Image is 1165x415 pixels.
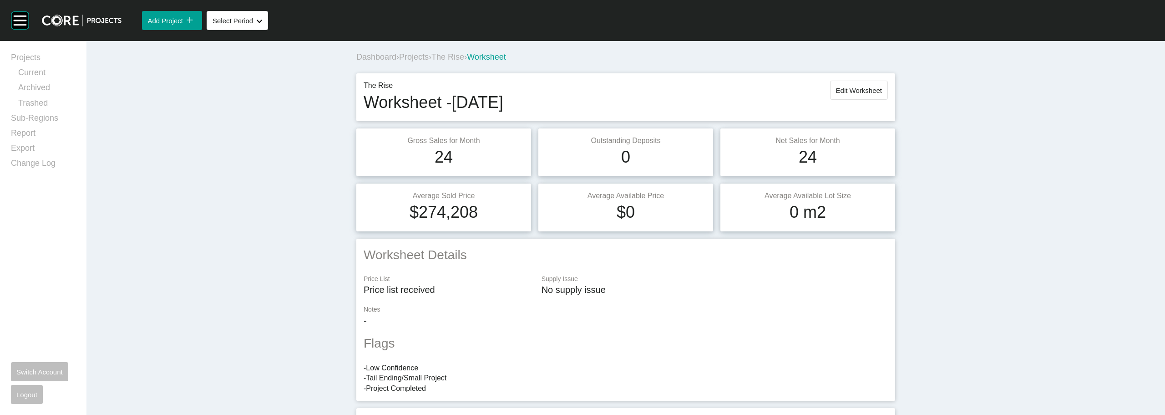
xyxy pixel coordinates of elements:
h1: 24 [435,146,453,169]
a: Report [11,128,76,143]
p: Outstanding Deposits [546,136,706,146]
h1: Worksheet - [DATE] [364,91,503,114]
button: Edit Worksheet [830,81,888,100]
p: - [364,314,888,327]
span: › [464,52,467,61]
a: Projects [399,52,429,61]
a: Archived [18,82,76,97]
a: Current [18,67,76,82]
p: No supply issue [542,283,888,296]
span: Worksheet [467,52,506,61]
li: - Tail Ending/Small Project [364,373,888,383]
p: Supply Issue [542,275,888,284]
span: Select Period [213,17,253,25]
span: Logout [16,391,37,399]
p: Average Available Price [546,191,706,201]
span: Add Project [147,17,183,25]
img: core-logo-dark.3138cae2.png [42,15,122,26]
button: Select Period [207,11,268,30]
h1: $0 [617,201,635,224]
span: Edit Worksheet [836,87,882,94]
a: Export [11,143,76,158]
h1: 0 [621,146,630,169]
h1: 0 m2 [790,201,826,224]
h2: Flags [364,334,888,352]
p: Price List [364,275,532,284]
span: Switch Account [16,368,63,376]
p: Average Sold Price [364,191,524,201]
p: Net Sales for Month [728,136,888,146]
p: Notes [364,305,888,314]
a: The Rise [431,52,464,61]
p: The Rise [364,81,503,91]
p: Price list received [364,283,532,296]
span: › [429,52,431,61]
span: › [396,52,399,61]
button: Logout [11,385,43,404]
p: Gross Sales for Month [364,136,524,146]
a: Projects [11,52,76,67]
button: Switch Account [11,362,68,381]
li: - Low Confidence [364,363,888,373]
a: Trashed [18,97,76,113]
p: Average Available Lot Size [728,191,888,201]
button: Add Project [142,11,202,30]
h1: 24 [799,146,817,169]
h1: $274,208 [410,201,478,224]
h2: Worksheet Details [364,246,888,264]
a: Sub-Regions [11,113,76,128]
a: Dashboard [356,52,396,61]
li: - Project Completed [364,384,888,394]
a: Change Log [11,158,76,173]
